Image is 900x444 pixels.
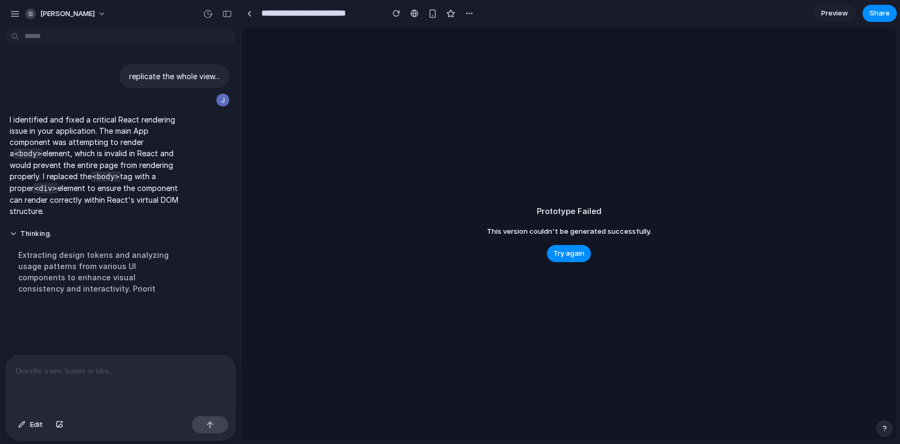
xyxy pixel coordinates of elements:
button: Edit [13,416,48,433]
code: <div> [34,183,57,193]
h2: Prototype Failed [537,205,602,218]
code: <body> [92,172,120,181]
span: This version couldn't be generated successfully. [487,226,651,237]
div: Extracting design tokens and analyzing usage patterns from various UI components to enhance visua... [10,243,189,301]
code: <body> [14,149,42,158]
p: I identified and fixed a critical React rendering issue in your application. The main App compone... [10,114,189,217]
p: replicate the whole view... [129,71,220,82]
span: [PERSON_NAME] [40,9,95,19]
span: Try again [553,248,584,259]
span: Share [869,8,890,19]
button: Try again [547,245,591,262]
a: Preview [813,5,856,22]
span: Edit [30,419,43,430]
span: Preview [821,8,848,19]
button: [PERSON_NAME] [21,5,111,22]
button: Share [862,5,897,22]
